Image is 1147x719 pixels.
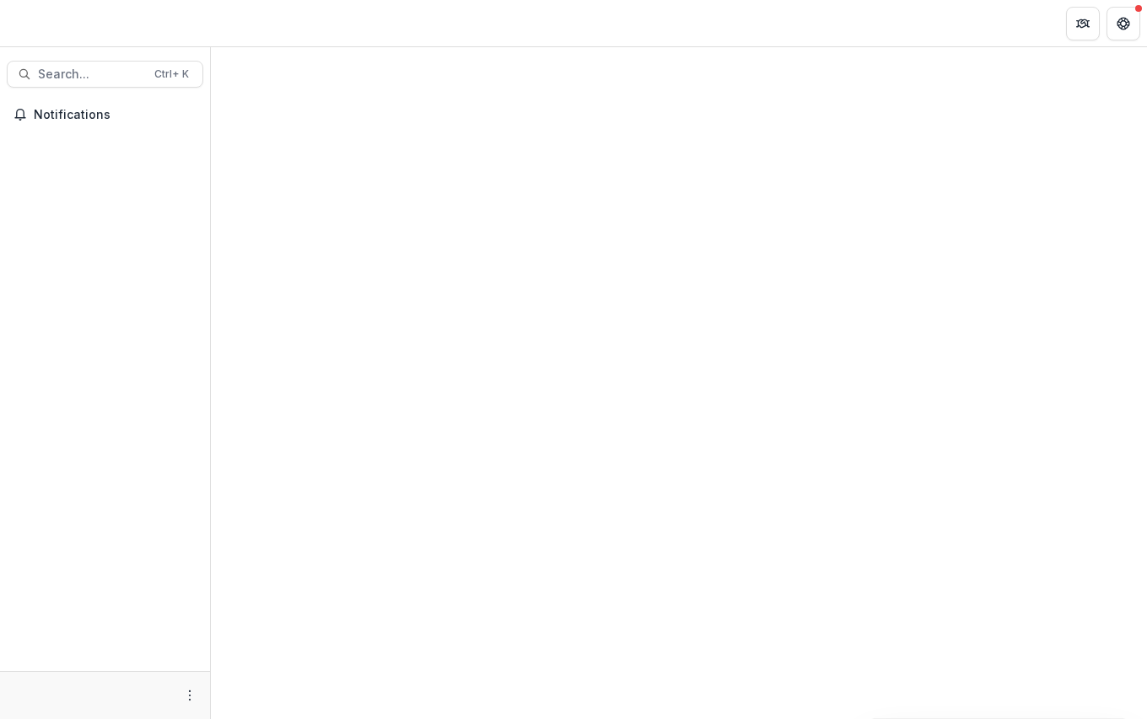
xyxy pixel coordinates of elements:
button: Get Help [1107,7,1140,40]
button: Partners [1066,7,1100,40]
nav: breadcrumb [218,11,289,35]
span: Search... [38,67,144,82]
button: Notifications [7,101,203,128]
button: Search... [7,61,203,88]
span: Notifications [34,108,197,122]
button: More [180,685,200,706]
div: Ctrl + K [151,65,192,83]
